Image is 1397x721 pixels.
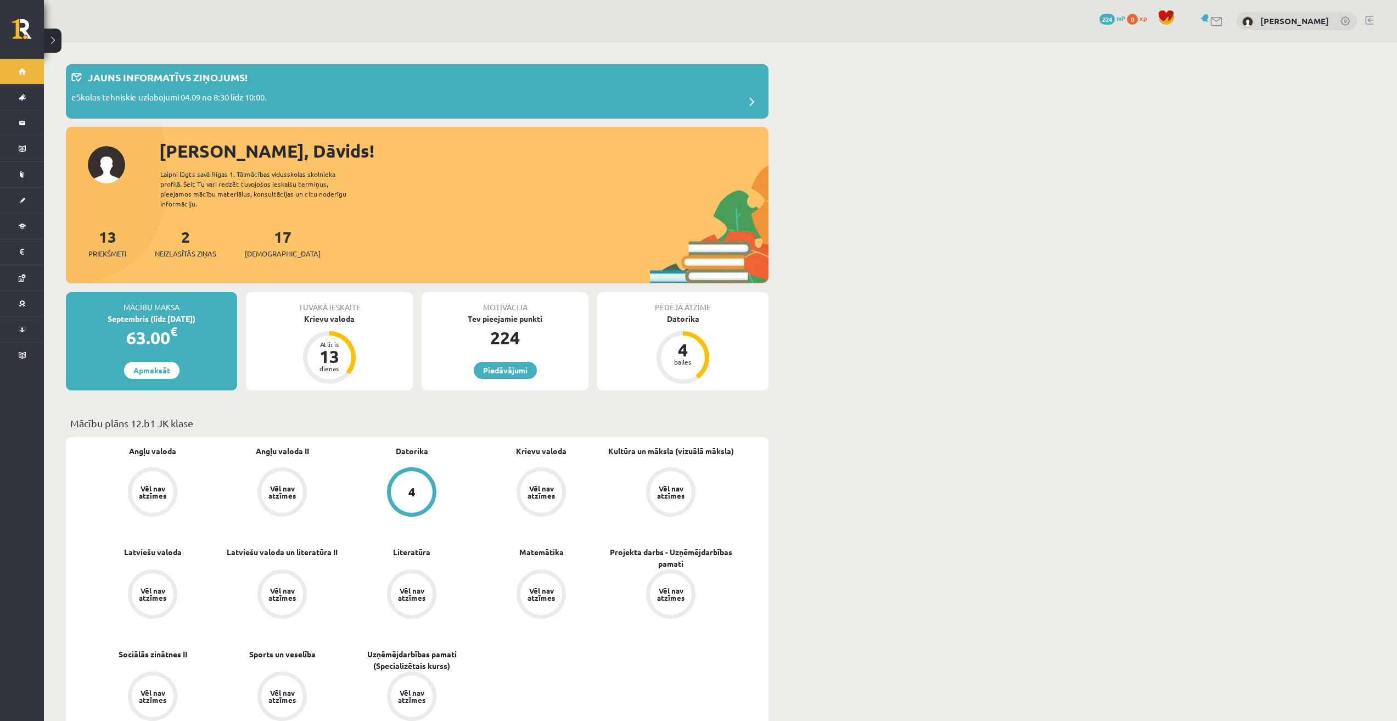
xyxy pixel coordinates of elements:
[519,546,564,558] a: Matemātika
[1260,15,1329,26] a: [PERSON_NAME]
[347,569,476,621] a: Vēl nav atzīmes
[526,485,557,499] div: Vēl nav atzīmes
[313,348,346,365] div: 13
[606,569,736,621] a: Vēl nav atzīmes
[217,569,347,621] a: Vēl nav atzīmes
[608,445,734,457] a: Kultūra un māksla (vizuālā māksla)
[526,587,557,601] div: Vēl nav atzīmes
[666,359,699,365] div: balles
[347,649,476,672] a: Uzņēmējdarbības pamati (Specializētais kurss)
[246,313,413,385] a: Krievu valoda Atlicis 13 dienas
[88,467,217,519] a: Vēl nav atzīmes
[597,292,768,313] div: Pēdējā atzīme
[124,546,182,558] a: Latviešu valoda
[155,227,216,259] a: 2Neizlasītās ziņas
[396,445,428,457] a: Datorika
[246,292,413,313] div: Tuvākā ieskaite
[129,445,176,457] a: Angļu valoda
[396,587,427,601] div: Vēl nav atzīmes
[267,587,298,601] div: Vēl nav atzīmes
[245,248,321,259] span: [DEMOGRAPHIC_DATA]
[422,313,588,325] div: Tev pieejamie punkti
[66,292,237,313] div: Mācību maksa
[137,689,168,703] div: Vēl nav atzīmes
[137,587,168,601] div: Vēl nav atzīmes
[597,313,768,325] div: Datorika
[245,227,321,259] a: 17[DEMOGRAPHIC_DATA]
[256,445,309,457] a: Angļu valoda II
[347,467,476,519] a: 4
[71,91,267,107] p: eSkolas tehniskie uzlabojumi 04.09 no 8:30 līdz 10:00.
[422,292,588,313] div: Motivācija
[422,325,588,351] div: 224
[408,486,416,498] div: 4
[1127,14,1152,23] a: 0 xp
[396,689,427,703] div: Vēl nav atzīmes
[88,569,217,621] a: Vēl nav atzīmes
[246,313,413,325] div: Krievu valoda
[119,649,187,660] a: Sociālās zinātnes II
[476,569,606,621] a: Vēl nav atzīmes
[606,467,736,519] a: Vēl nav atzīmes
[160,169,366,209] div: Laipni lūgts savā Rīgas 1. Tālmācības vidusskolas skolnieka profilā. Šeit Tu vari redzēt tuvojošo...
[137,485,168,499] div: Vēl nav atzīmes
[313,341,346,348] div: Atlicis
[124,362,179,379] a: Apmaksāt
[217,467,347,519] a: Vēl nav atzīmes
[227,546,338,558] a: Latviešu valoda un literatūra II
[1140,14,1147,23] span: xp
[1099,14,1125,23] a: 224 mP
[474,362,537,379] a: Piedāvājumi
[1127,14,1138,25] span: 0
[267,485,298,499] div: Vēl nav atzīmes
[393,546,430,558] a: Literatūra
[12,19,44,47] a: Rīgas 1. Tālmācības vidusskola
[159,138,768,164] div: [PERSON_NAME], Dāvids!
[1099,14,1115,25] span: 224
[66,313,237,325] div: Septembris (līdz [DATE])
[655,587,686,601] div: Vēl nav atzīmes
[666,341,699,359] div: 4
[88,227,126,259] a: 13Priekšmeti
[1117,14,1125,23] span: mP
[597,313,768,385] a: Datorika 4 balles
[155,248,216,259] span: Neizlasītās ziņas
[70,416,764,431] p: Mācību plāns 12.b1 JK klase
[476,467,606,519] a: Vēl nav atzīmes
[606,546,736,569] a: Projekta darbs - Uzņēmējdarbības pamati
[66,325,237,351] div: 63.00
[655,485,686,499] div: Vēl nav atzīmes
[1242,16,1253,27] img: Dāvids Babans
[249,649,316,660] a: Sports un veselība
[170,323,177,339] span: €
[516,445,566,457] a: Krievu valoda
[267,689,298,703] div: Vēl nav atzīmes
[88,70,248,85] p: Jauns informatīvs ziņojums!
[88,248,126,259] span: Priekšmeti
[71,70,763,113] a: Jauns informatīvs ziņojums! eSkolas tehniskie uzlabojumi 04.09 no 8:30 līdz 10:00.
[313,365,346,372] div: dienas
